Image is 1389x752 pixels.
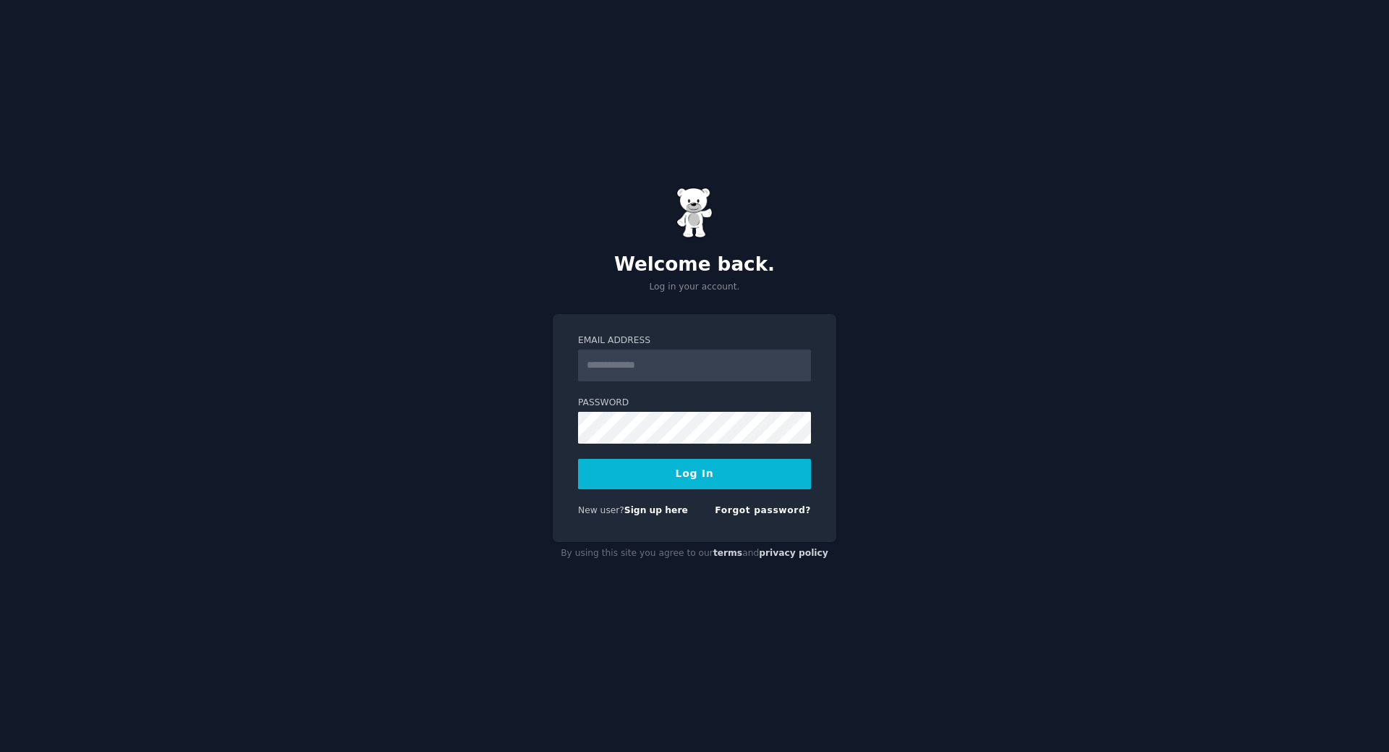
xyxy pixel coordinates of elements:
[553,253,836,276] h2: Welcome back.
[578,397,811,410] label: Password
[553,542,836,565] div: By using this site you agree to our and
[759,548,828,558] a: privacy policy
[553,281,836,294] p: Log in your account.
[715,505,811,515] a: Forgot password?
[578,334,811,347] label: Email Address
[578,505,624,515] span: New user?
[624,505,688,515] a: Sign up here
[713,548,742,558] a: terms
[676,187,713,238] img: Gummy Bear
[578,459,811,489] button: Log In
